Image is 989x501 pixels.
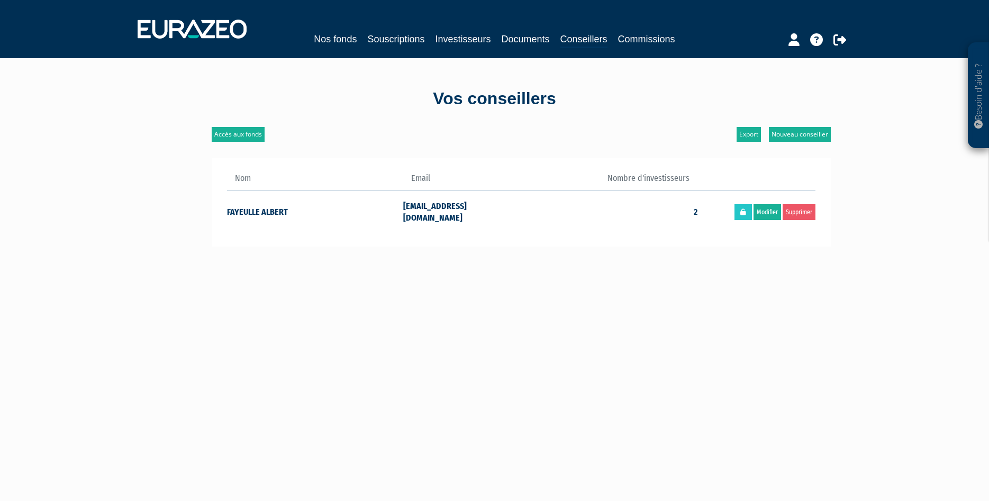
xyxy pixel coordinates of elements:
[783,204,815,220] a: Supprimer
[403,172,521,190] th: Email
[560,32,607,48] a: Conseillers
[367,32,424,47] a: Souscriptions
[521,172,697,190] th: Nombre d'investisseurs
[618,32,675,47] a: Commissions
[973,48,985,143] p: Besoin d'aide ?
[734,204,752,220] a: Réinitialiser le mot de passe
[193,87,796,111] div: Vos conseillers
[435,32,491,47] a: Investisseurs
[769,127,831,142] a: Nouveau conseiller
[212,127,265,142] a: Accès aux fonds
[502,32,550,47] a: Documents
[314,32,357,47] a: Nos fonds
[737,127,761,142] a: Export
[227,172,404,190] th: Nom
[138,20,247,39] img: 1732889491-logotype_eurazeo_blanc_rvb.png
[227,190,404,232] td: FAYEULLE ALBERT
[521,190,697,232] td: 2
[403,190,521,232] td: [EMAIL_ADDRESS][DOMAIN_NAME]
[754,204,781,220] a: Modifier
